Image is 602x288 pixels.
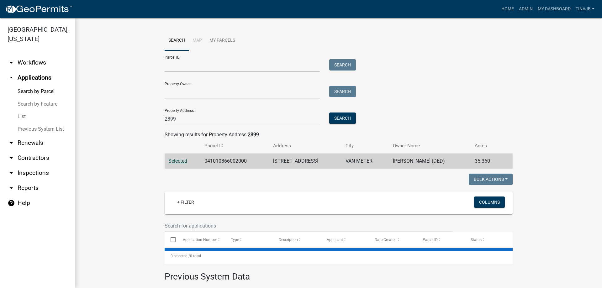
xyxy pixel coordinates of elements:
[248,132,259,138] strong: 2899
[201,139,269,153] th: Parcel ID
[201,154,269,169] td: 041010866002000
[342,139,389,153] th: City
[342,154,389,169] td: VAN METER
[8,74,15,81] i: arrow_drop_up
[8,169,15,177] i: arrow_drop_down
[231,238,239,242] span: Type
[165,31,189,51] a: Search
[329,86,356,97] button: Search
[423,238,438,242] span: Parcel ID
[535,3,573,15] a: My Dashboard
[273,232,321,247] datatable-header-cell: Description
[573,3,597,15] a: Tinajb
[8,199,15,207] i: help
[327,238,343,242] span: Applicant
[165,219,453,232] input: Search for applications
[417,232,465,247] datatable-header-cell: Parcel ID
[165,264,513,283] h3: Previous System Data
[516,3,535,15] a: Admin
[177,232,224,247] datatable-header-cell: Application Number
[389,139,471,153] th: Owner Name
[183,238,217,242] span: Application Number
[165,248,513,264] div: 0 total
[8,59,15,66] i: arrow_drop_down
[165,232,177,247] datatable-header-cell: Select
[499,3,516,15] a: Home
[329,113,356,124] button: Search
[8,184,15,192] i: arrow_drop_down
[279,238,298,242] span: Description
[389,154,471,169] td: [PERSON_NAME] (DED)
[269,154,342,169] td: [STREET_ADDRESS]
[224,232,272,247] datatable-header-cell: Type
[329,59,356,71] button: Search
[471,238,482,242] span: Status
[172,196,199,208] a: + Filter
[369,232,417,247] datatable-header-cell: Date Created
[474,196,505,208] button: Columns
[471,154,502,169] td: 35.360
[206,31,239,51] a: My Parcels
[171,254,190,258] span: 0 selected /
[168,158,187,164] a: Selected
[375,238,397,242] span: Date Created
[165,131,513,139] div: Showing results for Property Address:
[471,139,502,153] th: Acres
[321,232,369,247] datatable-header-cell: Applicant
[8,154,15,162] i: arrow_drop_down
[8,139,15,147] i: arrow_drop_down
[465,232,513,247] datatable-header-cell: Status
[469,174,513,185] button: Bulk Actions
[269,139,342,153] th: Address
